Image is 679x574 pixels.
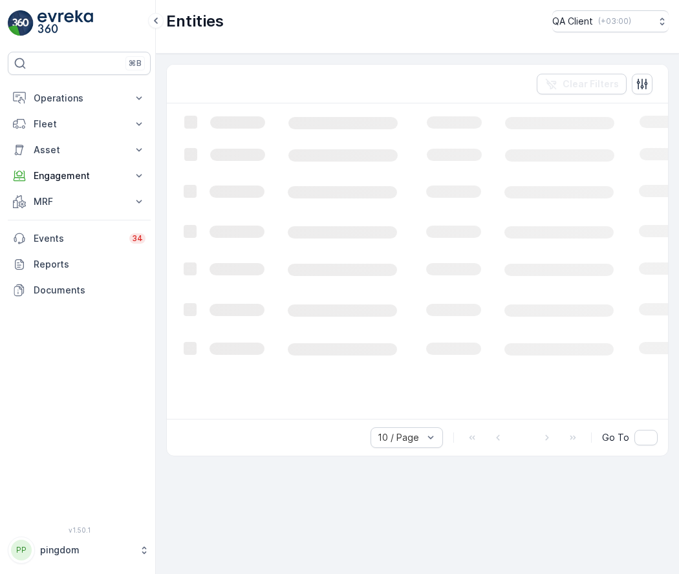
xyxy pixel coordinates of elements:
[8,163,151,189] button: Engagement
[8,251,151,277] a: Reports
[552,10,669,32] button: QA Client(+03:00)
[132,233,143,244] p: 34
[34,195,125,208] p: MRF
[34,92,125,105] p: Operations
[8,537,151,564] button: PPpingdom
[8,85,151,111] button: Operations
[34,258,145,271] p: Reports
[8,189,151,215] button: MRF
[11,540,32,560] div: PP
[8,111,151,137] button: Fleet
[34,143,125,156] p: Asset
[34,284,145,297] p: Documents
[602,431,629,444] span: Go To
[8,137,151,163] button: Asset
[38,10,93,36] img: logo_light-DOdMpM7g.png
[34,118,125,131] p: Fleet
[537,74,627,94] button: Clear Filters
[563,78,619,90] p: Clear Filters
[8,10,34,36] img: logo
[552,15,593,28] p: QA Client
[129,58,142,69] p: ⌘B
[8,226,151,251] a: Events34
[34,232,122,245] p: Events
[40,544,133,557] p: pingdom
[8,526,151,534] span: v 1.50.1
[8,277,151,303] a: Documents
[166,11,224,32] p: Entities
[598,16,631,27] p: ( +03:00 )
[34,169,125,182] p: Engagement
